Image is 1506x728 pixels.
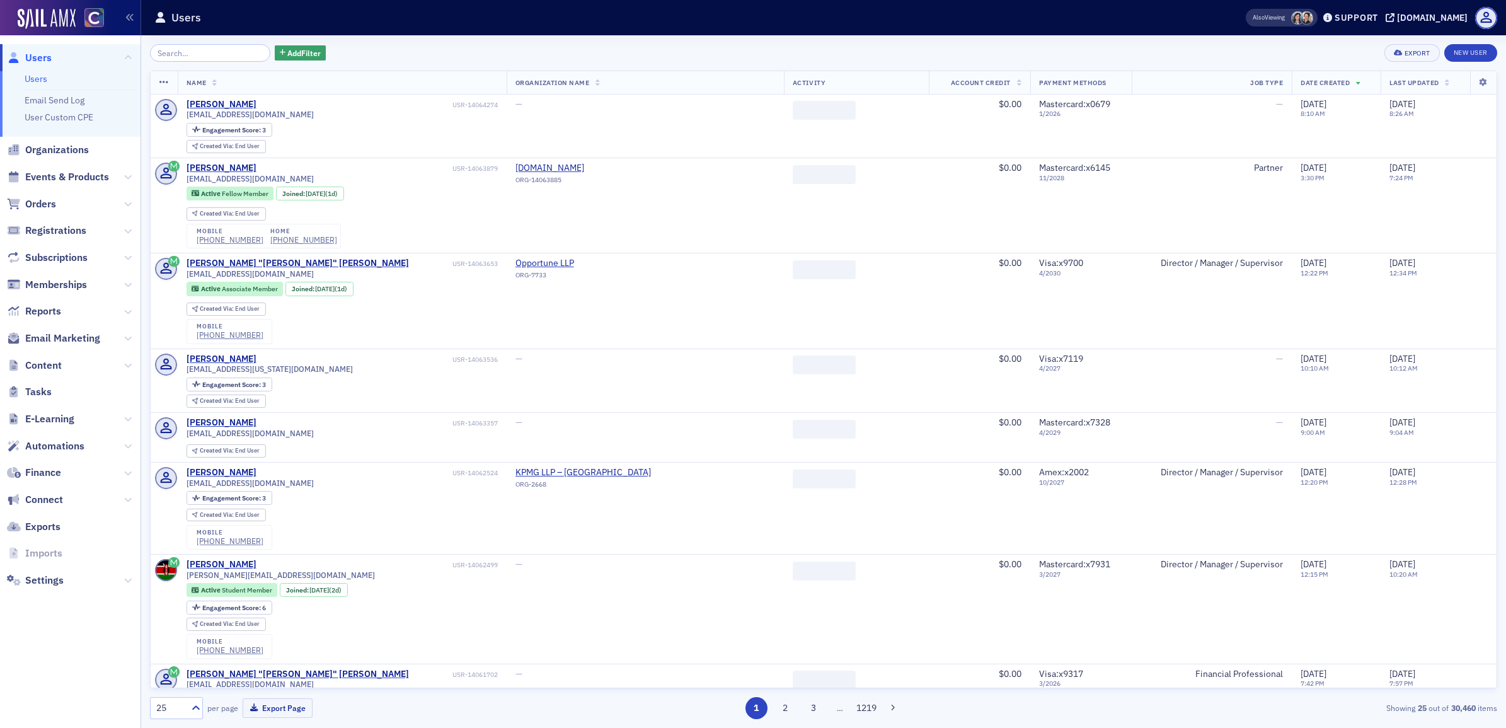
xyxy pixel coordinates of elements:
[7,385,52,399] a: Tasks
[25,332,100,345] span: Email Marketing
[1039,478,1123,487] span: 10 / 2027
[1389,679,1413,688] time: 7:57 PM
[187,207,266,221] div: Created Via: End User
[1276,98,1283,110] span: —
[793,78,825,87] span: Activity
[276,187,344,200] div: Joined: 2025-10-02 00:00:00
[515,467,651,478] span: KPMG LLP – Denver
[7,304,61,318] a: Reports
[1057,702,1497,714] div: Showing out of items
[187,395,266,408] div: Created Via: End User
[200,304,235,313] span: Created Via :
[1141,669,1283,680] div: Financial Professional
[515,558,522,570] span: —
[1415,702,1428,714] strong: 25
[202,125,262,134] span: Engagement Score :
[999,98,1021,110] span: $0.00
[7,359,62,373] a: Content
[187,364,353,374] span: [EMAIL_ADDRESS][US_STATE][DOMAIN_NAME]
[856,697,878,719] button: 1219
[999,257,1021,269] span: $0.00
[1475,7,1497,29] span: Profile
[1389,364,1418,373] time: 10:12 AM
[515,163,630,174] a: [DOMAIN_NAME]
[1141,559,1283,570] div: Director / Manager / Supervisor
[25,112,93,123] a: User Custom CPE
[222,189,268,198] span: Fellow Member
[243,698,313,718] button: Export Page
[999,466,1021,478] span: $0.00
[25,170,109,184] span: Events & Products
[515,271,630,284] div: ORG-7733
[222,284,278,293] span: Associate Member
[315,284,335,293] span: [DATE]
[1335,12,1378,23] div: Support
[1301,428,1325,437] time: 9:00 AM
[187,669,409,680] div: [PERSON_NAME] "[PERSON_NAME]" [PERSON_NAME]
[1039,257,1083,269] span: Visa : x9700
[187,467,256,478] a: [PERSON_NAME]
[207,702,238,714] label: per page
[25,224,86,238] span: Registrations
[315,285,347,293] div: (1d)
[187,123,272,137] div: Engagement Score: 3
[258,355,498,364] div: USR-14063536
[515,258,630,269] span: Opportune LLP
[25,51,52,65] span: Users
[1389,570,1418,579] time: 10:20 AM
[187,378,272,391] div: Engagement Score: 3
[1141,258,1283,269] div: Director / Manager / Supervisor
[515,78,590,87] span: Organization Name
[201,284,222,293] span: Active
[793,562,856,581] span: ‌
[202,127,266,134] div: 3
[25,439,84,453] span: Automations
[1039,269,1123,277] span: 4 / 2030
[258,561,498,569] div: USR-14062499
[25,546,62,560] span: Imports
[951,78,1011,87] span: Account Credit
[7,466,61,480] a: Finance
[1039,162,1110,173] span: Mastercard : x6145
[258,469,498,477] div: USR-14062524
[1250,78,1283,87] span: Job Type
[1276,417,1283,428] span: —
[793,101,856,120] span: ‌
[7,51,52,65] a: Users
[1405,50,1430,57] div: Export
[1301,417,1326,428] span: [DATE]
[1291,11,1304,25] span: Stacy Svendsen
[202,495,266,502] div: 3
[774,697,796,719] button: 2
[1449,702,1478,714] strong: 30,460
[258,101,498,109] div: USR-14064274
[25,95,84,106] a: Email Send Log
[745,697,767,719] button: 1
[1039,668,1083,679] span: Visa : x9317
[1301,257,1326,269] span: [DATE]
[18,9,76,29] a: SailAMX
[187,258,409,269] div: [PERSON_NAME] "[PERSON_NAME]" [PERSON_NAME]
[793,260,856,279] span: ‌
[831,702,849,714] span: …
[515,480,651,493] div: ORG-2668
[309,586,329,594] span: [DATE]
[280,583,348,597] div: Joined: 2025-10-01 00:00:00
[187,163,256,174] div: [PERSON_NAME]
[270,235,337,245] a: [PHONE_NUMBER]
[1276,353,1283,364] span: —
[1389,428,1414,437] time: 9:04 AM
[258,419,498,427] div: USR-14063357
[187,99,256,110] a: [PERSON_NAME]
[7,170,109,184] a: Events & Products
[1389,98,1415,110] span: [DATE]
[7,278,87,292] a: Memberships
[76,8,104,30] a: View Homepage
[793,355,856,374] span: ‌
[7,493,63,507] a: Connect
[1301,679,1325,688] time: 7:42 PM
[515,353,522,364] span: —
[1301,353,1326,364] span: [DATE]
[200,142,235,150] span: Created Via :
